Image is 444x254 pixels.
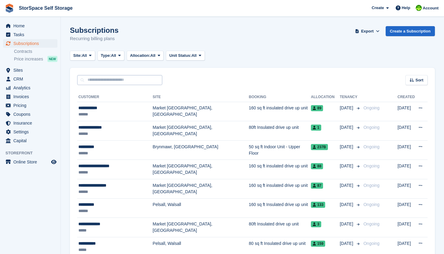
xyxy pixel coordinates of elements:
span: Ongoing [363,105,380,110]
a: menu [3,128,57,136]
span: Type: [101,53,111,59]
span: Tasks [13,30,50,39]
span: Ongoing [363,125,380,130]
a: menu [3,66,57,74]
span: [DATE] [340,240,354,247]
span: Analytics [13,84,50,92]
span: [DATE] [340,163,354,169]
td: Market [GEOGRAPHIC_DATA], [GEOGRAPHIC_DATA] [153,218,249,237]
span: 133 [311,202,325,208]
th: Site [153,92,249,102]
span: Create [372,5,384,11]
td: [DATE] [398,121,415,141]
span: 88 [311,163,323,169]
span: [DATE] [340,221,354,227]
span: 3 [311,221,321,227]
span: [DATE] [340,124,354,131]
span: Sites [13,66,50,74]
td: [DATE] [398,102,415,121]
p: Recurring billing plans [70,35,119,42]
a: Preview store [50,158,57,166]
td: [DATE] [398,179,415,199]
img: stora-icon-8386f47178a22dfd0bd8f6a31ec36ba5ce8667c1dd55bd0f319d3a0aa187defe.svg [5,4,14,13]
span: Allocation: [130,53,150,59]
span: Account [423,5,439,11]
span: 89 [311,105,323,111]
button: Export [354,26,381,36]
td: 80ft Insulated drive up unit [249,121,311,141]
span: Ongoing [363,221,380,226]
span: [DATE] [340,144,354,150]
a: menu [3,84,57,92]
a: menu [3,119,57,127]
span: Sort [415,77,423,83]
td: Market [GEOGRAPHIC_DATA], [GEOGRAPHIC_DATA] [153,121,249,141]
span: CRM [13,75,50,83]
th: Created [398,92,415,102]
span: Ongoing [363,241,380,246]
span: Export [361,28,373,34]
span: 87 [311,183,323,189]
a: menu [3,136,57,145]
span: Price increases [14,56,43,62]
td: [DATE] [398,198,415,218]
a: menu [3,30,57,39]
span: 1 [311,125,321,131]
span: Online Store [13,158,50,166]
td: Market [GEOGRAPHIC_DATA], [GEOGRAPHIC_DATA] [153,160,249,179]
span: Ongoing [363,163,380,168]
span: All [150,53,156,59]
img: paul catt [416,5,422,11]
span: [DATE] [340,201,354,208]
span: Pricing [13,101,50,110]
td: [DATE] [398,140,415,160]
td: [DATE] [398,160,415,179]
span: Insurance [13,119,50,127]
a: menu [3,92,57,101]
a: menu [3,75,57,83]
td: 80ft Insulated drive up unit [249,218,311,237]
td: 50 sq ft Indoor Unit - Upper Floor [249,140,311,160]
td: 160 sq ft Insulated drive up unit [249,198,311,218]
span: Settings [13,128,50,136]
span: 237b [311,144,328,150]
a: menu [3,158,57,166]
span: Site: [73,53,82,59]
span: Invoices [13,92,50,101]
button: Allocation: All [127,51,164,61]
td: 160 sq ft insulated drive up unit [249,179,311,199]
span: All [82,53,87,59]
td: Market [GEOGRAPHIC_DATA], [GEOGRAPHIC_DATA] [153,102,249,121]
span: [DATE] [340,182,354,189]
h1: Subscriptions [70,26,119,34]
a: Create a Subscription [386,26,435,36]
span: Help [402,5,410,11]
th: Allocation [311,92,340,102]
span: Ongoing [363,202,380,207]
span: [DATE] [340,105,354,111]
th: Customer [77,92,153,102]
div: NEW [47,56,57,62]
button: Unit Status: All [166,51,205,61]
span: Home [13,22,50,30]
span: Coupons [13,110,50,118]
span: All [111,53,116,59]
span: 159 [311,241,325,247]
a: Contracts [14,49,57,54]
td: 160 sq ft insulated drive up unit [249,160,311,179]
th: Booking [249,92,311,102]
span: Storefront [5,150,60,156]
a: StorSpace Self Storage [16,3,75,13]
button: Site: All [70,51,95,61]
a: menu [3,22,57,30]
td: Market [GEOGRAPHIC_DATA], [GEOGRAPHIC_DATA] [153,179,249,199]
span: Unit Status: [169,53,191,59]
span: Ongoing [363,144,380,149]
a: Price increases NEW [14,56,57,62]
a: menu [3,39,57,48]
td: Brynmawr, [GEOGRAPHIC_DATA] [153,140,249,160]
td: Pelsall, Walsall [153,198,249,218]
span: Ongoing [363,183,380,188]
td: 160 sq ft insulated drive up unit [249,102,311,121]
a: menu [3,101,57,110]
